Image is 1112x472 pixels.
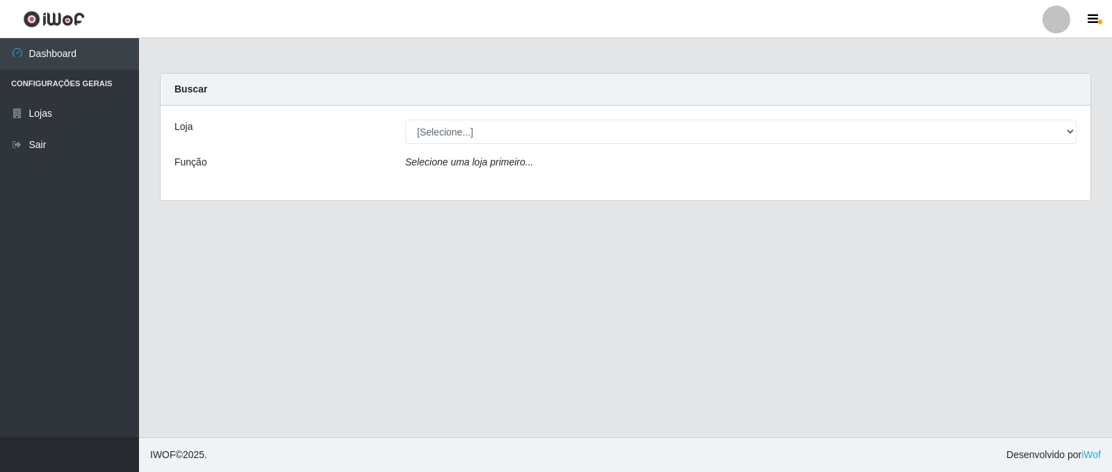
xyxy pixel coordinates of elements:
[174,155,207,170] label: Função
[150,448,207,462] span: © 2025 .
[405,156,533,168] i: Selecione uma loja primeiro...
[150,449,176,460] span: IWOF
[23,10,85,28] img: CoreUI Logo
[174,120,193,134] label: Loja
[174,83,207,95] strong: Buscar
[1081,449,1101,460] a: iWof
[1006,448,1101,462] span: Desenvolvido por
